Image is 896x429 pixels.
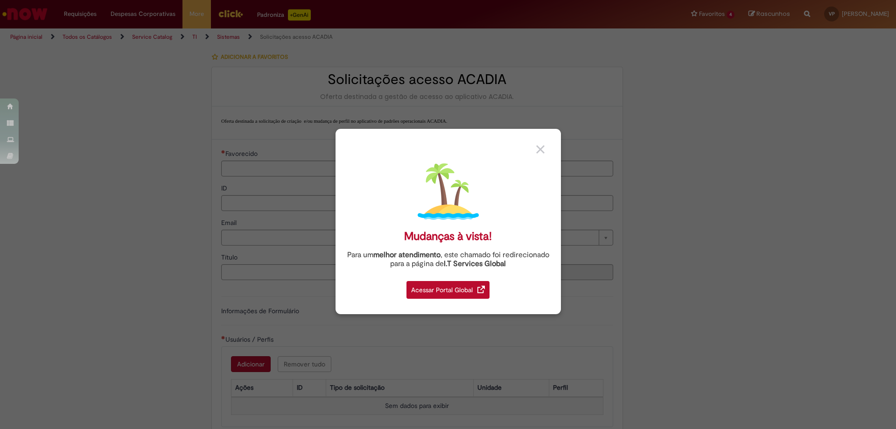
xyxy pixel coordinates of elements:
[406,281,490,299] div: Acessar Portal Global
[536,145,545,154] img: close_button_grey.png
[406,276,490,299] a: Acessar Portal Global
[477,286,485,293] img: redirect_link.png
[373,250,441,260] strong: melhor atendimento
[404,230,492,243] div: Mudanças à vista!
[418,161,479,222] img: island.png
[444,254,506,268] a: I.T Services Global
[343,251,554,268] div: Para um , este chamado foi redirecionado para a página de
